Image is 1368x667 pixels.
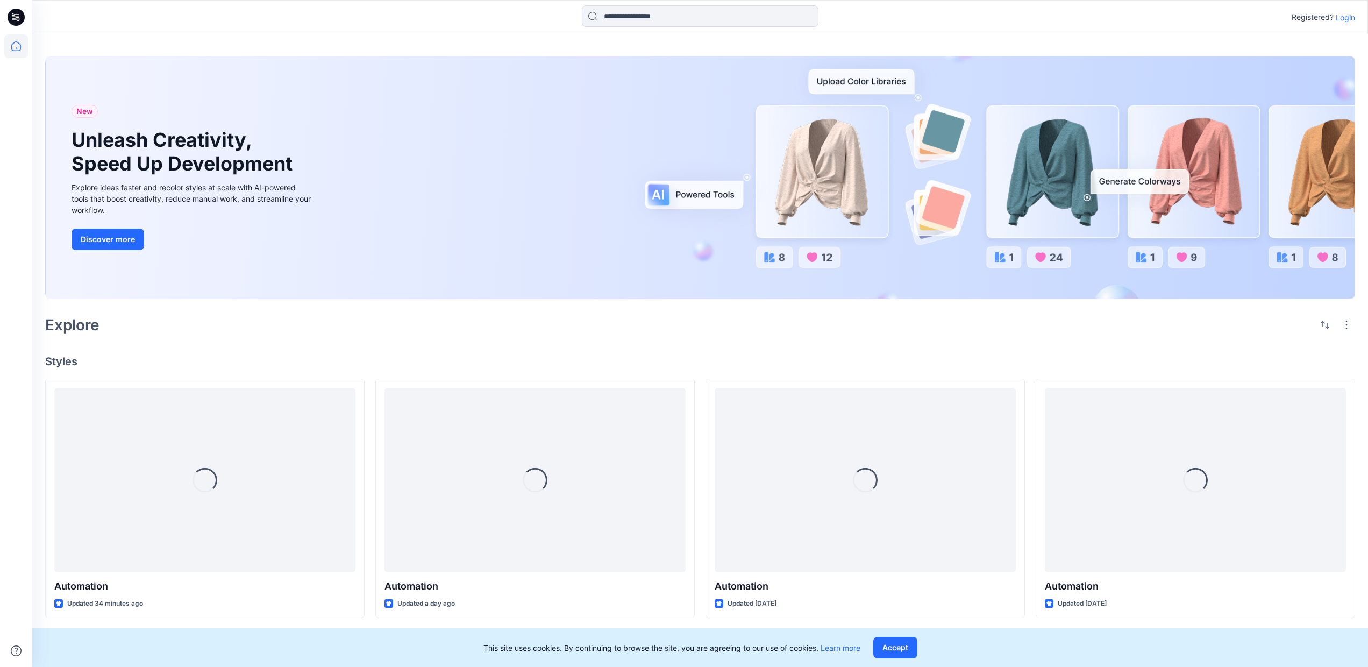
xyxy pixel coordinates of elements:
div: Explore ideas faster and recolor styles at scale with AI-powered tools that boost creativity, red... [72,182,313,216]
p: Updated 34 minutes ago [67,598,143,609]
p: Updated [DATE] [1058,598,1107,609]
button: Discover more [72,229,144,250]
span: New [76,105,93,118]
h2: Explore [45,316,99,334]
p: Automation [715,579,1016,594]
p: Automation [384,579,686,594]
p: Automation [1045,579,1346,594]
h1: Unleash Creativity, Speed Up Development [72,129,297,175]
p: Login [1336,12,1355,23]
a: Discover more [72,229,313,250]
button: Accept [873,637,917,658]
p: Automation [54,579,355,594]
p: This site uses cookies. By continuing to browse the site, you are agreeing to our use of cookies. [483,642,860,654]
p: Updated [DATE] [728,598,776,609]
h4: Styles [45,355,1355,368]
p: Updated a day ago [397,598,455,609]
a: Learn more [821,643,860,652]
p: Registered? [1292,11,1334,24]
